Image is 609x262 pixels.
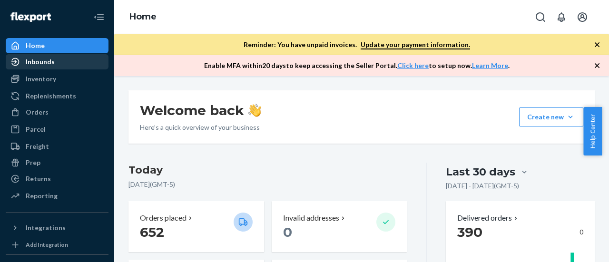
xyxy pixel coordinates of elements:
[26,174,51,184] div: Returns
[129,11,157,22] a: Home
[573,8,592,27] button: Open account menu
[128,163,407,178] h3: Today
[283,224,292,240] span: 0
[6,139,108,154] a: Freight
[26,74,56,84] div: Inventory
[446,165,515,179] div: Last 30 days
[26,91,76,101] div: Replenishments
[6,155,108,170] a: Prep
[519,107,583,126] button: Create new
[26,107,49,117] div: Orders
[6,105,108,120] a: Orders
[26,125,46,134] div: Parcel
[122,3,164,31] ol: breadcrumbs
[552,8,571,27] button: Open notifications
[283,213,339,223] p: Invalid addresses
[204,61,510,70] p: Enable MFA within 20 days to keep accessing the Seller Portal. to setup now. .
[6,220,108,235] button: Integrations
[89,8,108,27] button: Close Navigation
[10,12,51,22] img: Flexport logo
[140,102,261,119] h1: Welcome back
[26,241,68,249] div: Add Integration
[26,142,49,151] div: Freight
[531,8,550,27] button: Open Search Box
[397,61,429,69] a: Click here
[140,213,187,223] p: Orders placed
[457,223,583,241] div: 0
[361,40,470,49] a: Update your payment information.
[446,181,519,191] p: [DATE] - [DATE] ( GMT-5 )
[472,61,508,69] a: Learn More
[248,104,261,117] img: hand-wave emoji
[244,40,470,49] p: Reminder: You have unpaid invoices.
[6,88,108,104] a: Replenishments
[457,224,482,240] span: 390
[26,158,40,167] div: Prep
[457,213,520,223] button: Delivered orders
[6,38,108,53] a: Home
[6,54,108,69] a: Inbounds
[140,224,164,240] span: 652
[6,71,108,87] a: Inventory
[6,171,108,186] a: Returns
[26,41,45,50] div: Home
[6,188,108,204] a: Reporting
[6,239,108,251] a: Add Integration
[128,180,407,189] p: [DATE] ( GMT-5 )
[128,201,264,252] button: Orders placed 652
[6,122,108,137] a: Parcel
[140,123,261,132] p: Here’s a quick overview of your business
[583,107,602,155] button: Help Center
[26,57,55,67] div: Inbounds
[26,191,58,201] div: Reporting
[272,201,407,252] button: Invalid addresses 0
[26,223,66,233] div: Integrations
